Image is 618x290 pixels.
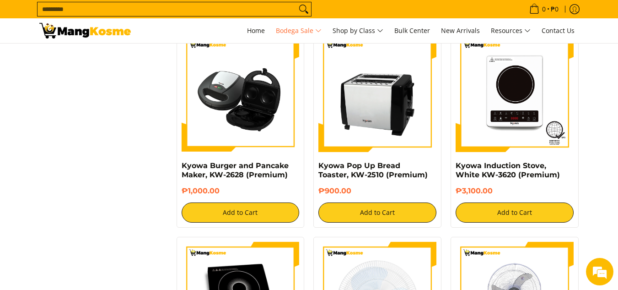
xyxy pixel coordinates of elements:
img: kyowa-burger-and-pancake-maker-premium-full-view-mang-kosme [182,34,300,152]
h6: ₱900.00 [318,186,436,196]
button: Add to Cart [182,202,300,223]
img: kyowa-stainless-bread-toaster-premium-full-view-mang-kosme [318,34,436,152]
h6: ₱1,000.00 [182,186,300,196]
span: We're online! [53,87,126,179]
button: Add to Cart [456,202,574,223]
span: New Arrivals [441,26,480,35]
a: New Arrivals [436,18,484,43]
span: Shop by Class [333,25,383,37]
span: Home [247,26,265,35]
a: Shop by Class [328,18,388,43]
button: Search [296,2,311,16]
a: Home [242,18,269,43]
div: Chat with us now [48,51,154,63]
div: Minimize live chat window [150,5,172,27]
span: Contact Us [542,26,575,35]
button: Add to Cart [318,202,436,223]
a: Kyowa Induction Stove, White KW-3620 (Premium) [456,161,560,179]
h6: ₱3,100.00 [456,186,574,196]
nav: Main Menu [140,18,579,43]
a: Bulk Center [390,18,435,43]
a: Resources [486,18,535,43]
textarea: Type your message and hit 'Enter' [5,193,174,225]
a: Kyowa Burger and Pancake Maker, KW-2628 (Premium) [182,161,289,179]
span: ₱0 [549,6,560,12]
span: Resources [491,25,531,37]
img: Bodega Sale l Mang Kosme: Cost-Efficient &amp; Quality Home Appliances | Page 2 [39,23,131,38]
img: Kyowa Induction Stove, White KW-3620 (Premium) [456,34,574,152]
a: Kyowa Pop Up Bread Toaster, KW-2510 (Premium) [318,161,428,179]
a: Bodega Sale [271,18,326,43]
span: Bodega Sale [276,25,322,37]
a: Contact Us [537,18,579,43]
span: • [527,4,561,14]
span: 0 [541,6,547,12]
span: Bulk Center [394,26,430,35]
